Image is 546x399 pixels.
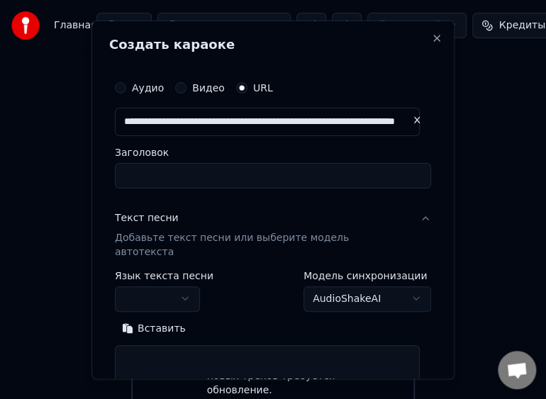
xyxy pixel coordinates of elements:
[115,210,179,225] div: Текст песни
[115,230,408,259] p: Добавьте текст песни или выберите модель автотекста
[115,270,213,280] label: Язык текста песни
[115,317,193,339] button: Вставить
[303,270,431,280] label: Модель синхронизации
[115,147,431,157] label: Заголовок
[115,199,431,270] button: Текст песниДобавьте текст песни или выберите модель автотекста
[109,38,437,50] h2: Создать караоке
[192,82,225,92] label: Видео
[253,82,273,92] label: URL
[132,82,164,92] label: Аудио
